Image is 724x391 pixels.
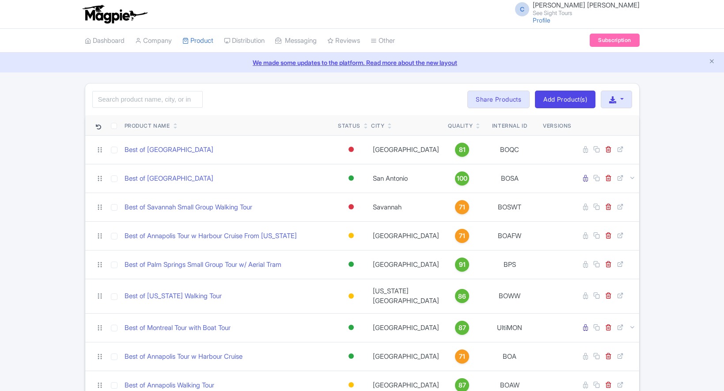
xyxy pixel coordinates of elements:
[368,313,444,342] td: [GEOGRAPHIC_DATA]
[347,290,356,303] div: Building
[448,229,476,243] a: 71
[347,321,356,334] div: Active
[459,202,465,212] span: 71
[510,2,640,16] a: C [PERSON_NAME] [PERSON_NAME] See Sight Tours
[448,200,476,214] a: 71
[480,164,539,193] td: BOSA
[125,260,281,270] a: Best of Palm Springs Small Group Tour w/ Aerial Tram
[480,115,539,136] th: Internal ID
[535,91,595,108] a: Add Product(s)
[590,34,639,47] a: Subscription
[458,292,466,301] span: 86
[125,291,222,301] a: Best of [US_STATE] Walking Tour
[347,258,356,271] div: Active
[480,342,539,371] td: BOA
[275,29,317,53] a: Messaging
[125,145,213,155] a: Best of [GEOGRAPHIC_DATA]
[327,29,360,53] a: Reviews
[347,172,356,185] div: Active
[125,231,297,241] a: Best of Annapolis Tour w Harbour Cruise From [US_STATE]
[480,250,539,279] td: BPS
[224,29,265,53] a: Distribution
[368,221,444,250] td: [GEOGRAPHIC_DATA]
[368,193,444,221] td: Savannah
[347,350,356,363] div: Active
[459,145,466,155] span: 81
[457,174,467,183] span: 100
[125,122,170,130] div: Product Name
[448,143,476,157] a: 81
[125,174,213,184] a: Best of [GEOGRAPHIC_DATA]
[338,122,360,130] div: Status
[5,58,719,67] a: We made some updates to the platform. Read more about the new layout
[448,122,473,130] div: Quality
[459,260,466,270] span: 91
[371,122,384,130] div: City
[448,171,476,186] a: 100
[448,349,476,364] a: 71
[92,91,203,108] input: Search product name, city, or interal id
[480,313,539,342] td: UltiMON
[459,323,466,333] span: 87
[368,279,444,313] td: [US_STATE][GEOGRAPHIC_DATA]
[347,201,356,213] div: Inactive
[539,115,575,136] th: Versions
[480,279,539,313] td: BOWW
[533,16,550,24] a: Profile
[85,29,125,53] a: Dashboard
[515,2,529,16] span: C
[533,1,640,9] span: [PERSON_NAME] [PERSON_NAME]
[125,323,231,333] a: Best of Montreal Tour with Boat Tour
[368,164,444,193] td: San Antonio
[125,380,214,391] a: Best of Annapolis Walking Tour
[448,289,476,303] a: 86
[135,29,172,53] a: Company
[448,258,476,272] a: 91
[347,143,356,156] div: Inactive
[533,10,640,16] small: See Sight Tours
[448,321,476,335] a: 87
[125,202,252,213] a: Best of Savannah Small Group Walking Tour
[480,193,539,221] td: BOSWT
[182,29,213,53] a: Product
[459,380,466,390] span: 87
[467,91,530,108] a: Share Products
[368,250,444,279] td: [GEOGRAPHIC_DATA]
[459,352,465,361] span: 71
[347,229,356,242] div: Building
[480,135,539,164] td: BOQC
[709,57,715,67] button: Close announcement
[368,342,444,371] td: [GEOGRAPHIC_DATA]
[371,29,395,53] a: Other
[80,4,149,24] img: logo-ab69f6fb50320c5b225c76a69d11143b.png
[480,221,539,250] td: BOAFW
[368,135,444,164] td: [GEOGRAPHIC_DATA]
[459,231,465,241] span: 71
[125,352,243,362] a: Best of Annapolis Tour w Harbour Cruise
